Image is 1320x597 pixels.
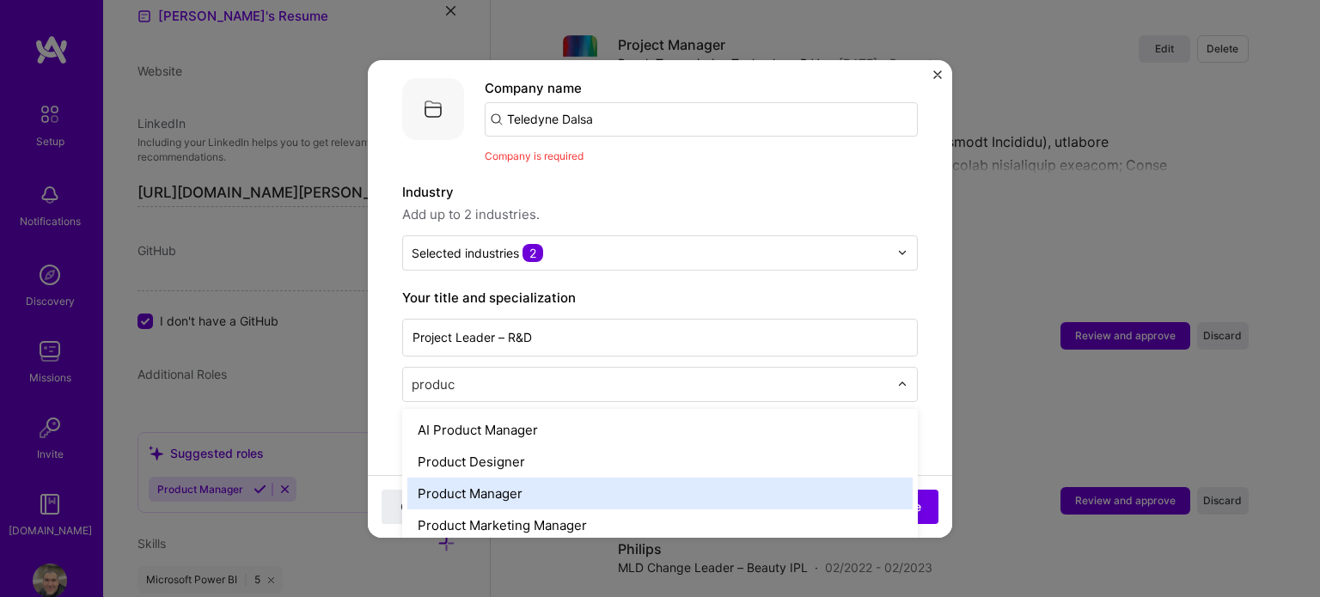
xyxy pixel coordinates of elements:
label: Company name [485,80,582,96]
div: Product Designer [407,446,913,478]
span: Add up to 2 industries. [402,204,918,225]
img: drop icon [897,247,907,258]
span: Company is required [485,149,584,162]
div: AI Product Manager [407,414,913,446]
label: Industry [402,182,918,203]
button: Close [382,489,450,523]
div: Product Manager [407,478,913,509]
img: Company logo [402,78,464,140]
span: 2 [522,244,543,262]
label: Your title and specialization [402,288,918,308]
img: drop icon [897,379,907,389]
div: Product Marketing Manager [407,509,913,541]
input: Role name [402,319,918,356]
div: Selected industries [412,244,543,262]
span: Close [400,497,432,515]
button: Close [933,70,942,88]
input: Search for a company... [485,102,918,137]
